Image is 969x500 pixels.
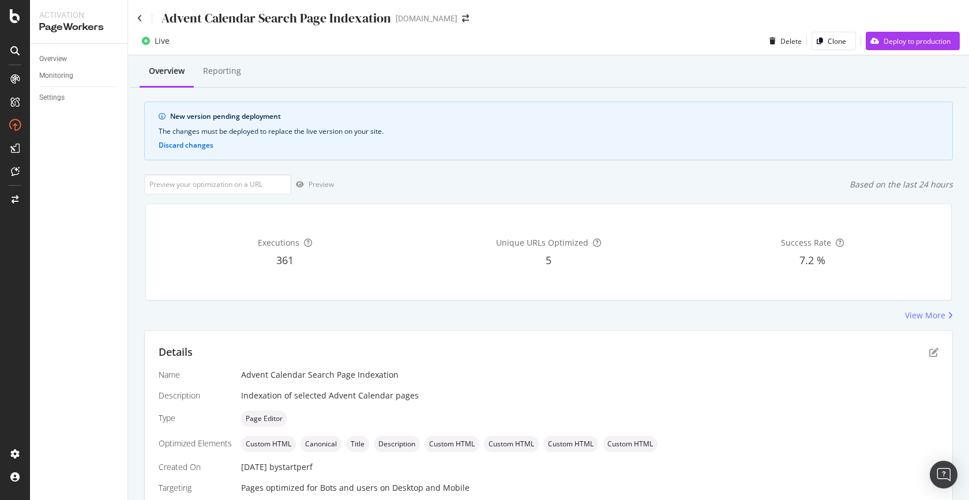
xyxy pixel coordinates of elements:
[429,441,475,448] span: Custom HTML
[159,369,232,381] div: Name
[351,441,365,448] span: Title
[850,179,953,190] div: Based on the last 24 hours
[929,348,938,357] div: pen-to-square
[828,36,846,46] div: Clone
[159,438,232,449] div: Optimized Elements
[161,9,391,27] div: Advent Calendar Search Page Indexation
[241,411,287,427] div: neutral label
[246,441,291,448] span: Custom HTML
[392,482,470,494] div: Desktop and Mobile
[170,111,938,122] div: New version pending deployment
[548,441,594,448] span: Custom HTML
[546,253,551,267] span: 5
[159,345,193,360] div: Details
[241,369,938,381] div: Advent Calendar Search Page Indexation
[159,482,232,494] div: Targeting
[159,141,213,149] button: Discard changes
[765,32,802,50] button: Delete
[39,9,118,21] div: Activation
[812,32,856,50] button: Clone
[39,53,119,65] a: Overview
[301,436,341,452] div: neutral label
[607,441,653,448] span: Custom HTML
[930,461,957,488] div: Open Intercom Messenger
[543,436,598,452] div: neutral label
[159,126,938,137] div: The changes must be deployed to replace the live version on your site.
[39,70,119,82] a: Monitoring
[39,21,118,34] div: PageWorkers
[905,310,945,321] div: View More
[905,310,953,321] a: View More
[149,65,185,77] div: Overview
[780,36,802,46] div: Delete
[396,13,457,24] div: [DOMAIN_NAME]
[144,174,291,194] input: Preview your optimization on a URL
[866,32,960,50] button: Deploy to production
[246,415,283,422] span: Page Editor
[374,436,420,452] div: neutral label
[155,35,170,47] div: Live
[39,92,119,104] a: Settings
[781,237,831,248] span: Success Rate
[884,36,951,46] div: Deploy to production
[462,14,469,22] div: arrow-right-arrow-left
[241,461,938,473] div: [DATE]
[144,101,953,160] div: info banner
[309,179,334,189] div: Preview
[269,461,313,473] div: by startperf
[425,436,479,452] div: neutral label
[291,175,334,194] button: Preview
[305,441,337,448] span: Canonical
[241,482,938,494] div: Pages optimized for on
[378,441,415,448] span: Description
[159,390,232,401] div: Description
[39,92,65,104] div: Settings
[39,70,73,82] div: Monitoring
[276,253,294,267] span: 361
[603,436,658,452] div: neutral label
[489,441,534,448] span: Custom HTML
[799,253,825,267] span: 7.2 %
[241,436,296,452] div: neutral label
[484,436,539,452] div: neutral label
[320,482,378,494] div: Bots and users
[159,412,232,424] div: Type
[258,237,299,248] span: Executions
[241,390,938,401] div: Indexation of selected Advent Calendar pages
[346,436,369,452] div: neutral label
[203,65,241,77] div: Reporting
[159,461,232,473] div: Created On
[137,14,142,22] a: Click to go back
[496,237,588,248] span: Unique URLs Optimized
[39,53,67,65] div: Overview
